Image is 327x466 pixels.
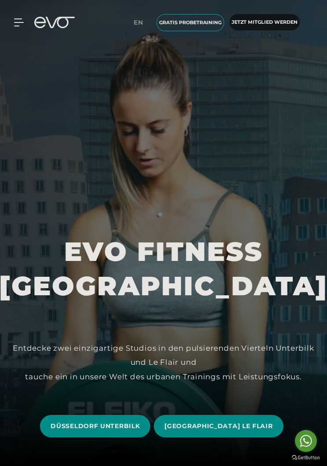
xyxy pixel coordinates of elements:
[227,14,302,31] a: Jetzt Mitglied werden
[7,341,320,384] div: Entdecke zwei einzigartige Studios in den pulsierenden Vierteln Unterbilk und Le Flair und tauche...
[159,19,222,26] span: Gratis Probetraining
[154,14,227,31] a: Gratis Probetraining
[232,18,298,26] span: Jetzt Mitglied werden
[292,455,320,460] a: Go to GetButton.io website
[154,408,287,444] a: [GEOGRAPHIC_DATA] LE FLAIR
[134,18,149,28] a: en
[295,430,317,452] a: Go to whatsapp
[134,18,143,26] span: en
[51,422,140,431] span: DÜSSELDORF UNTERBILK
[40,408,154,444] a: DÜSSELDORF UNTERBILK
[164,422,272,431] span: [GEOGRAPHIC_DATA] LE FLAIR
